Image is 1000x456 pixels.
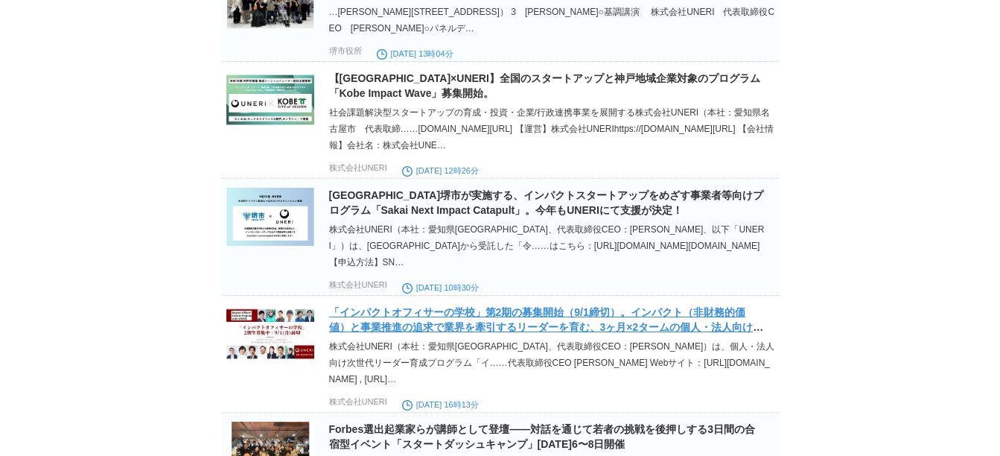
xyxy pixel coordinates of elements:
[329,72,760,99] a: 【[GEOGRAPHIC_DATA]×UNERI】全国のスタートアップと神戸地域企業対象のプログラム「Kobe Impact Wave」募集開始。
[329,221,776,270] div: 株式会社UNERI（本社：愛知県[GEOGRAPHIC_DATA]、代表取締役CEO：[PERSON_NAME]、以下「UNERI」）は、[GEOGRAPHIC_DATA]から受託した「令……は...
[329,306,764,348] a: 「インパクトオフィサーの学校」第2期の募集開始（9/1締切）。インパクト（非財務的価値）と事業推進の追求で業界を牽引するリーダーを育む、3ヶ月×2タームの個人・法人向けプログラム。
[329,104,776,153] div: 社会課題解決型スタートアップの育成・投資・企業/行政連携事業を展開する株式会社UNERI（本社：愛知県名古屋市 代表取締……[DOMAIN_NAME][URL] 【運営】株式会社UNERIhtt...
[329,396,387,408] p: 株式会社UNERI
[329,4,776,37] div: …[PERSON_NAME][STREET_ADDRESS]） 3 [PERSON_NAME]○基調講演 株式会社UNERI 代表取締役CEO [PERSON_NAME]○パネルデ…
[329,162,387,174] p: 株式会社UNERI
[402,400,479,409] time: [DATE] 16時13分
[329,189,764,216] a: [GEOGRAPHIC_DATA]堺市が実施する、インパクトスタートアップをめざす事業者等向けプログラム「Sakai Next Impact Catapult」。今年もUNERIにて支援が決定！
[226,71,314,129] img: 62589-47-1310025383c4539241ed1d09c1ac6558-1472x832.png
[402,166,479,175] time: [DATE] 12時26分
[329,279,387,291] p: 株式会社UNERI
[226,188,314,246] img: 62589-46-89da2fac97f29e1b5128e25a36a0f421-1920x1280.jpg
[226,305,314,363] img: 62589-45-d1aaceda6770561b54c62fecc3ef59be-1920x1080.png
[329,45,362,57] p: 堺市役所
[329,423,755,450] a: Forbes選出起業家らが講師として登壇――対話を通じて若者の挑戦を後押しする3日間の合宿型イベント「スタートダッシュキャンプ」[DATE]6〜8日開催
[402,283,479,292] time: [DATE] 10時30分
[329,338,776,387] div: 株式会社UNERI（本社：愛知県[GEOGRAPHIC_DATA]、代表取締役CEO：[PERSON_NAME]）は、個人・法人向け次世代リーダー育成プログラム「イ……代表取締役CEO [PER...
[377,49,453,58] time: [DATE] 13時04分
